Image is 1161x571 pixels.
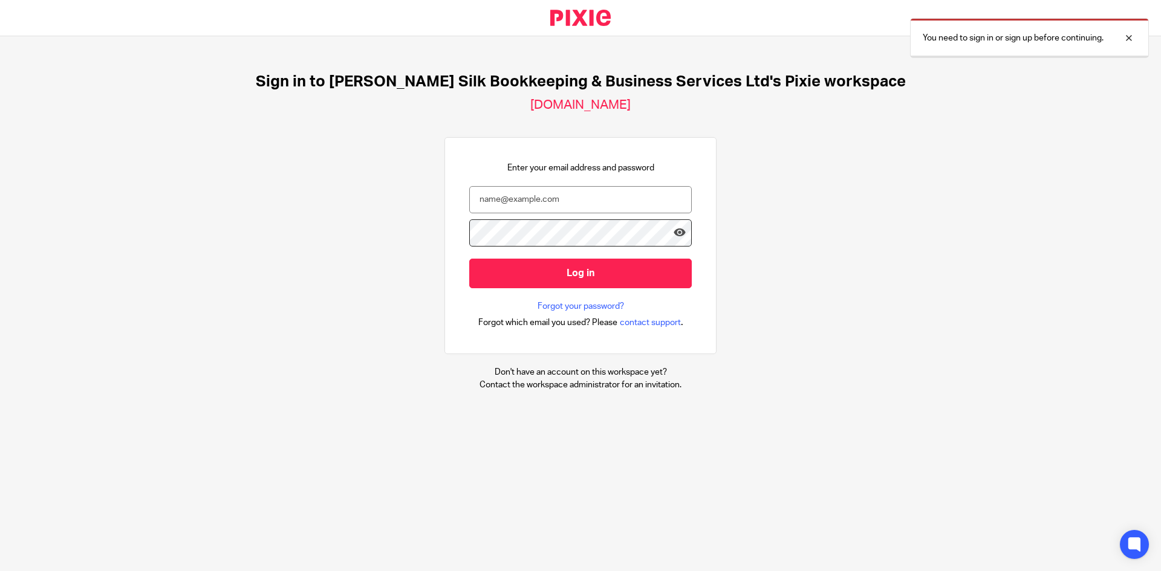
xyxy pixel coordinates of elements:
p: Enter your email address and password [507,162,654,174]
span: Forgot which email you used? Please [478,317,617,329]
div: . [478,315,683,329]
a: Forgot your password? [538,300,624,312]
h1: Sign in to [PERSON_NAME] Silk Bookkeeping & Business Services Ltd's Pixie workspace [256,73,906,91]
h2: [DOMAIN_NAME] [530,97,631,113]
p: Contact the workspace administrator for an invitation. [480,379,681,391]
input: name@example.com [469,186,692,213]
p: Don't have an account on this workspace yet? [480,366,681,378]
span: contact support [620,317,681,329]
p: You need to sign in or sign up before continuing. [923,32,1104,44]
input: Log in [469,259,692,288]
